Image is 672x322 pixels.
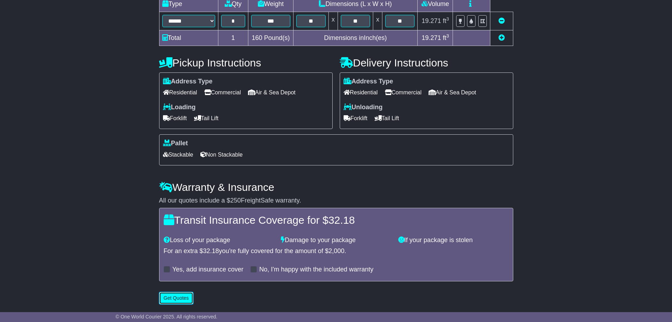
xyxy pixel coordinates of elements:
[252,34,262,41] span: 160
[159,30,218,46] td: Total
[443,17,449,24] span: ft
[277,236,395,244] div: Damage to your package
[259,266,374,274] label: No, I'm happy with the included warranty
[164,214,509,226] h4: Transit Insurance Coverage for $
[159,197,513,205] div: All our quotes include a $ FreightSafe warranty.
[395,236,512,244] div: If your package is stolen
[163,87,197,98] span: Residential
[159,292,194,304] button: Get Quotes
[446,33,449,39] sup: 3
[194,113,219,124] span: Tail Lift
[344,104,383,111] label: Unloading
[422,34,441,41] span: 19.271
[230,197,241,204] span: 250
[163,104,196,111] label: Loading
[422,17,441,24] span: 19.271
[163,78,213,86] label: Address Type
[164,247,509,255] div: For an extra $ you're fully covered for the amount of $ .
[159,181,513,193] h4: Warranty & Insurance
[203,247,219,254] span: 32.18
[248,87,296,98] span: Air & Sea Depot
[163,113,187,124] span: Forklift
[344,78,393,86] label: Address Type
[446,16,449,22] sup: 3
[218,30,248,46] td: 1
[429,87,476,98] span: Air & Sea Depot
[163,149,193,160] span: Stackable
[293,30,418,46] td: Dimensions in Inch(es)
[344,87,378,98] span: Residential
[443,34,449,41] span: ft
[172,266,243,274] label: Yes, add insurance cover
[159,57,333,69] h4: Pickup Instructions
[248,30,293,46] td: Pound(s)
[344,113,368,124] span: Forklift
[373,12,382,30] td: x
[328,247,344,254] span: 2,000
[204,87,241,98] span: Commercial
[116,314,218,320] span: © One World Courier 2025. All rights reserved.
[498,34,505,41] a: Add new item
[200,149,243,160] span: Non Stackable
[375,113,399,124] span: Tail Lift
[160,236,278,244] div: Loss of your package
[328,214,355,226] span: 32.18
[163,140,188,147] label: Pallet
[498,17,505,24] a: Remove this item
[328,12,338,30] td: x
[340,57,513,69] h4: Delivery Instructions
[385,87,422,98] span: Commercial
